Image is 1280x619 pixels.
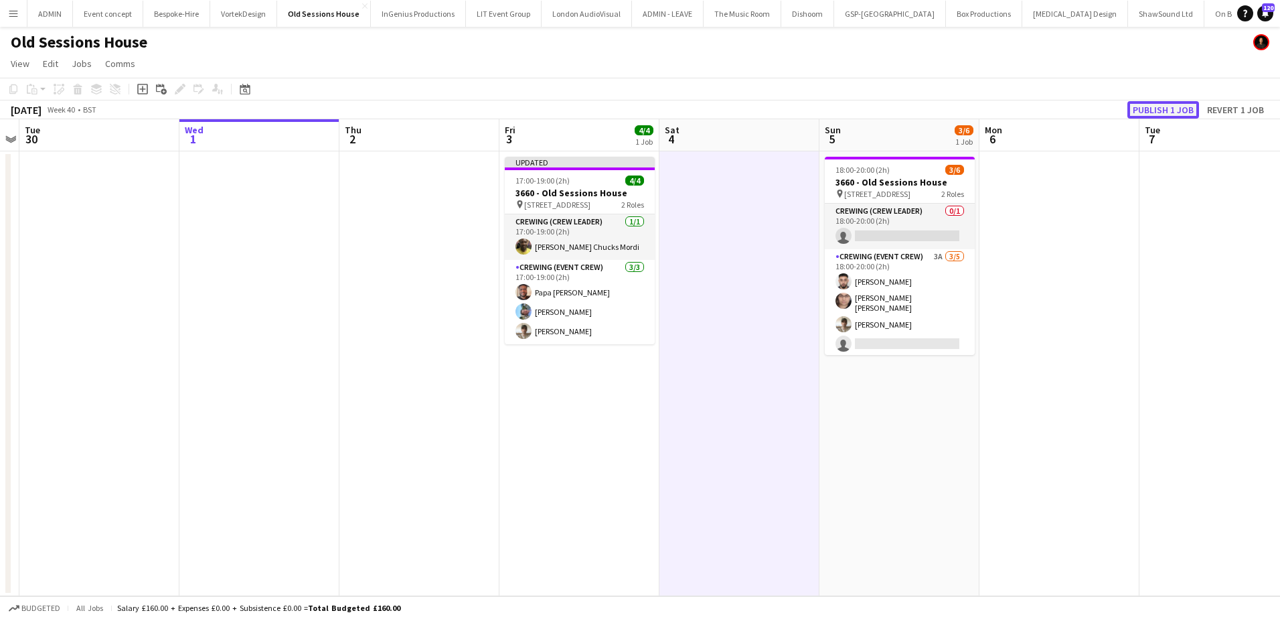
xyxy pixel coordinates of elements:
[663,131,679,147] span: 4
[985,124,1002,136] span: Mon
[834,1,946,27] button: GSP-[GEOGRAPHIC_DATA]
[955,137,973,147] div: 1 Job
[1127,101,1199,119] button: Publish 1 job
[625,176,644,186] span: 4/4
[466,1,542,27] button: LIT Event Group
[74,603,106,613] span: All jobs
[505,214,655,260] app-card-role: Crewing (Crew Leader)1/117:00-19:00 (2h)[PERSON_NAME] Chucks Mordi
[1145,124,1160,136] span: Tue
[1253,34,1269,50] app-user-avatar: Ash Grimmer
[105,58,135,70] span: Comms
[941,189,964,199] span: 2 Roles
[503,131,515,147] span: 3
[5,55,35,72] a: View
[66,55,97,72] a: Jobs
[117,603,400,613] div: Salary £160.00 + Expenses £0.00 + Subsistence £0.00 =
[524,200,590,210] span: [STREET_ADDRESS]
[823,131,841,147] span: 5
[143,1,210,27] button: Bespoke-Hire
[1257,5,1273,21] a: 120
[825,124,841,136] span: Sun
[44,105,78,115] span: Week 40
[505,157,655,167] div: Updated
[505,124,515,136] span: Fri
[955,125,973,135] span: 3/6
[1128,1,1204,27] button: ShawSound Ltd
[1202,101,1269,119] button: Revert 1 job
[825,176,975,188] h3: 3660 - Old Sessions House
[835,165,890,175] span: 18:00-20:00 (2h)
[11,32,147,52] h1: Old Sessions House
[1143,131,1160,147] span: 7
[781,1,834,27] button: Dishoom
[1022,1,1128,27] button: [MEDICAL_DATA] Design
[1262,3,1275,12] span: 120
[983,131,1002,147] span: 6
[37,55,64,72] a: Edit
[704,1,781,27] button: The Music Room
[27,1,73,27] button: ADMIN
[371,1,466,27] button: InGenius Productions
[11,58,29,70] span: View
[945,165,964,175] span: 3/6
[345,124,362,136] span: Thu
[11,103,42,117] div: [DATE]
[210,1,277,27] button: VortekDesign
[505,187,655,199] h3: 3660 - Old Sessions House
[542,1,632,27] button: London AudioVisual
[343,131,362,147] span: 2
[825,204,975,249] app-card-role: Crewing (Crew Leader)0/118:00-20:00 (2h)
[72,58,92,70] span: Jobs
[43,58,58,70] span: Edit
[825,157,975,355] app-job-card: 18:00-20:00 (2h)3/63660 - Old Sessions House [STREET_ADDRESS]2 RolesCrewing (Crew Leader)0/118:00...
[21,604,60,613] span: Budgeted
[7,601,62,616] button: Budgeted
[946,1,1022,27] button: Box Productions
[825,249,975,376] app-card-role: Crewing (Event Crew)3A3/518:00-20:00 (2h)[PERSON_NAME][PERSON_NAME] [PERSON_NAME][PERSON_NAME]
[635,137,653,147] div: 1 Job
[100,55,141,72] a: Comms
[23,131,40,147] span: 30
[308,603,400,613] span: Total Budgeted £160.00
[505,260,655,344] app-card-role: Crewing (Event Crew)3/317:00-19:00 (2h)Papa [PERSON_NAME][PERSON_NAME][PERSON_NAME]
[25,124,40,136] span: Tue
[505,157,655,344] app-job-card: Updated17:00-19:00 (2h)4/43660 - Old Sessions House [STREET_ADDRESS]2 RolesCrewing (Crew Leader)1...
[185,124,204,136] span: Wed
[665,124,679,136] span: Sat
[183,131,204,147] span: 1
[277,1,371,27] button: Old Sessions House
[632,1,704,27] button: ADMIN - LEAVE
[635,125,653,135] span: 4/4
[83,105,96,115] div: BST
[515,176,570,186] span: 17:00-19:00 (2h)
[844,189,910,199] span: [STREET_ADDRESS]
[73,1,143,27] button: Event concept
[621,200,644,210] span: 2 Roles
